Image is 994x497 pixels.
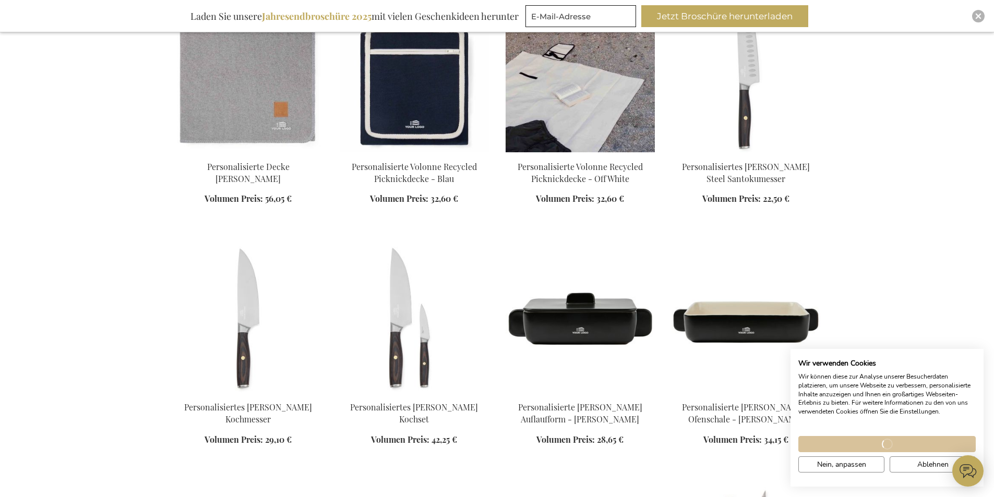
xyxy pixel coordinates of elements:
[174,389,323,398] a: Personalisiertes Tara Steel Kochmesser
[370,193,458,205] a: Volumen Preis: 32,60 €
[518,402,642,425] a: Personalisierte [PERSON_NAME] Auflaufform - [PERSON_NAME]
[370,193,428,204] span: Volumen Preis:
[184,402,312,425] a: Personalisiertes [PERSON_NAME] Kochmesser
[205,434,263,445] span: Volumen Preis:
[525,5,636,27] input: E-Mail-Adresse
[641,5,808,27] button: Jetzt Broschüre herunterladen
[702,193,761,204] span: Volumen Preis:
[672,389,821,398] a: Personalisierte Monte Neu-Ofenschale - Schwarz
[817,459,866,470] span: Nein, anpassen
[672,6,821,152] img: Personalisiertes Tara Steel Santokumesser
[186,5,523,27] div: Laden Sie unsere mit vielen Geschenkideen herunter
[205,193,263,204] span: Volumen Preis:
[536,434,624,446] a: Volumen Preis: 28,65 €
[672,247,821,393] img: Personalisierte Monte Neu-Ofenschale - Schwarz
[174,148,323,158] a: Personalisierte Decke Moulton - Grau
[798,372,976,416] p: Wir können diese zur Analyse unserer Besucherdaten platzieren, um unsere Webseite zu verbessern, ...
[682,402,810,425] a: Personalisierte [PERSON_NAME]-Ofenschale - [PERSON_NAME]
[952,455,984,487] iframe: belco-activator-frame
[371,434,457,446] a: Volumen Preis: 42,25 €
[205,193,292,205] a: Volumen Preis: 56,05 €
[174,247,323,393] img: Personalisiertes Tara Steel Kochmesser
[340,6,489,152] img: Personalisierte Volonne Recycled Picknickdecke - Blau
[506,247,655,393] img: Personalisierte Monte Neu Auflaufform - Schwarz
[371,434,429,445] span: Volumen Preis:
[682,161,810,184] a: Personalisiertes [PERSON_NAME] Steel Santokumesser
[265,193,292,204] span: 56,05 €
[174,6,323,152] img: Personalisierte Decke Moulton - Grau
[340,247,489,393] img: Personalisiertes Tara Steel Kochset
[352,161,477,184] a: Personalisierte Volonne Recycled Picknickdecke - Blau
[340,389,489,398] a: Personalisiertes Tara Steel Kochset
[536,434,595,445] span: Volumen Preis:
[672,148,821,158] a: Personalisiertes Tara Steel Santokumesser
[506,6,655,152] img: Personalisierte Volonne Recycled Picknickdecke - Off White
[764,434,788,445] span: 34,15 €
[890,456,976,472] button: Alle verweigern cookies
[506,389,655,398] a: Personalisierte Monte Neu Auflaufform - Schwarz
[207,161,290,184] a: Personalisierte Decke [PERSON_NAME]
[597,434,624,445] span: 28,65 €
[265,434,292,445] span: 29,10 €
[205,434,292,446] a: Volumen Preis: 29,10 €
[798,456,884,472] button: cookie Einstellungen anpassen
[702,193,789,205] a: Volumen Preis: 22,50 €
[340,148,489,158] a: Personalisierte Volonne Recycled Picknickdecke - Blau
[350,402,478,425] a: Personalisiertes [PERSON_NAME] Kochset
[917,459,949,470] span: Ablehnen
[430,193,458,204] span: 32,60 €
[972,10,985,22] div: Close
[703,434,788,446] a: Volumen Preis: 34,15 €
[703,434,762,445] span: Volumen Preis:
[432,434,457,445] span: 42,25 €
[763,193,789,204] span: 22,50 €
[798,359,976,368] h2: Wir verwenden Cookies
[262,10,372,22] b: Jahresendbroschüre 2025
[975,13,981,19] img: Close
[525,5,639,30] form: marketing offers and promotions
[506,148,655,158] a: Personalisierte Volonne Recycled Picknickdecke - Off White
